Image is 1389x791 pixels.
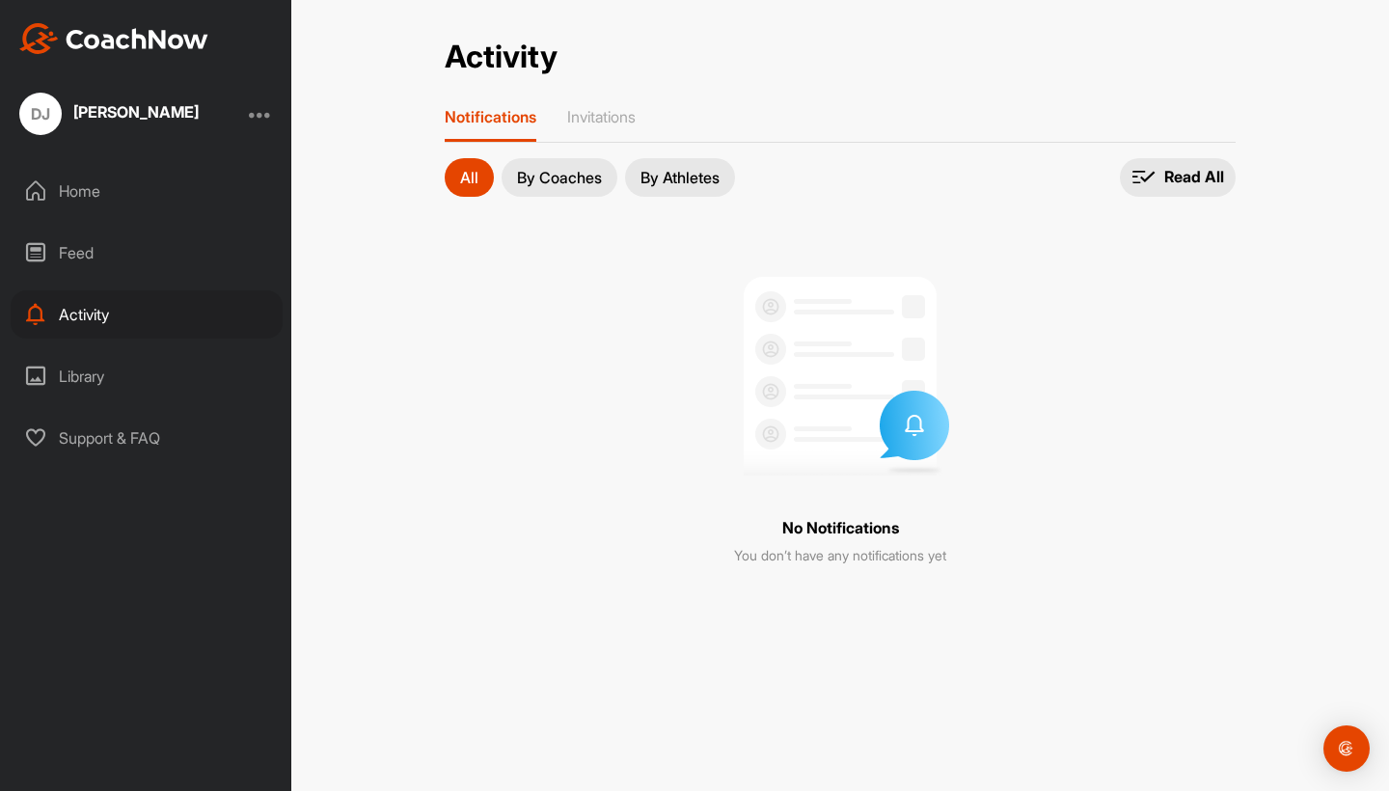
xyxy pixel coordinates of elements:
button: By Coaches [502,158,617,197]
div: Support & FAQ [11,414,283,462]
p: Invitations [567,107,636,126]
p: All [460,170,478,185]
div: Library [11,352,283,400]
div: [PERSON_NAME] [73,104,199,120]
p: By Athletes [640,170,720,185]
p: Read All [1164,167,1224,187]
h2: Activity [445,39,558,76]
img: CoachNow [19,23,208,54]
button: By Athletes [625,158,735,197]
p: By Coaches [517,170,602,185]
div: Home [11,167,283,215]
div: Feed [11,229,283,277]
p: No Notifications [782,517,899,538]
div: DJ [19,93,62,135]
button: All [445,158,494,197]
div: Activity [11,290,283,339]
p: Notifications [445,107,536,126]
p: You don’t have any notifications yet [734,546,946,565]
div: Open Intercom Messenger [1323,725,1370,772]
img: no invites [720,253,961,494]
